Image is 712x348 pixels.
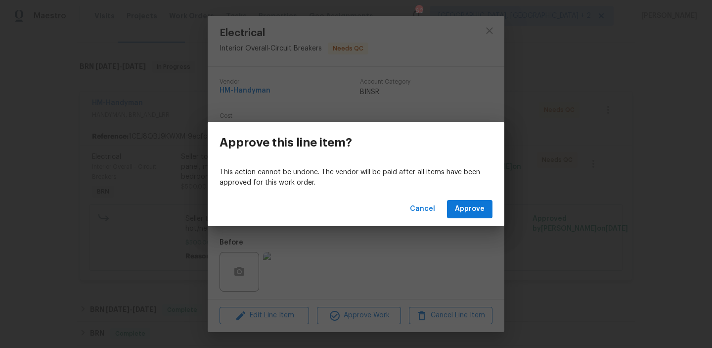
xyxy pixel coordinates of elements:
button: Approve [447,200,492,218]
span: Cancel [410,203,435,215]
span: Approve [455,203,485,215]
button: Cancel [406,200,439,218]
p: This action cannot be undone. The vendor will be paid after all items have been approved for this... [220,167,492,188]
h3: Approve this line item? [220,136,352,149]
